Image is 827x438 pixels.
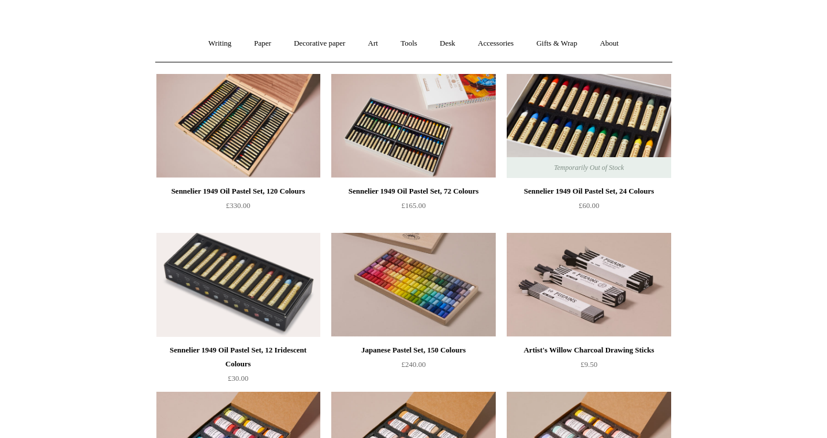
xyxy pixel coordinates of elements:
[156,233,320,337] img: Sennelier 1949 Oil Pastel Set, 12 Iridescent Colours
[331,233,495,337] img: Japanese Pastel Set, 150 Colours
[331,74,495,178] img: Sennelier 1949 Oil Pastel Set, 72 Colours
[526,28,587,59] a: Gifts & Wrap
[159,184,317,198] div: Sennelier 1949 Oil Pastel Set, 120 Colours
[283,28,356,59] a: Decorative paper
[226,201,250,210] span: £330.00
[156,184,320,232] a: Sennelier 1949 Oil Pastel Set, 120 Colours £330.00
[579,201,600,210] span: £60.00
[198,28,242,59] a: Writing
[467,28,524,59] a: Accessories
[156,74,320,178] img: Sennelier 1949 Oil Pastel Set, 120 Colours
[507,74,671,178] img: Sennelier 1949 Oil Pastel Set, 24 Colours
[401,201,425,210] span: £165.00
[156,343,320,391] a: Sennelier 1949 Oil Pastel Set, 12 Iridescent Colours £30.00
[390,28,428,59] a: Tools
[401,360,425,369] span: £240.00
[331,343,495,391] a: Japanese Pastel Set, 150 Colours £240.00
[429,28,466,59] a: Desk
[507,184,671,232] a: Sennelier 1949 Oil Pastel Set, 24 Colours £60.00
[507,233,671,337] a: Artist's Willow Charcoal Drawing Sticks Artist's Willow Charcoal Drawing Sticks
[331,233,495,337] a: Japanese Pastel Set, 150 Colours Japanese Pastel Set, 150 Colours
[331,74,495,178] a: Sennelier 1949 Oil Pastel Set, 72 Colours Sennelier 1949 Oil Pastel Set, 72 Colours
[228,374,249,383] span: £30.00
[589,28,629,59] a: About
[507,74,671,178] a: Sennelier 1949 Oil Pastel Set, 24 Colours Sennelier 1949 Oil Pastel Set, 24 Colours Temporarily O...
[581,360,597,369] span: £9.50
[159,343,317,371] div: Sennelier 1949 Oil Pastel Set, 12 Iridescent Colours
[507,343,671,391] a: Artist's Willow Charcoal Drawing Sticks £9.50
[510,343,668,357] div: Artist's Willow Charcoal Drawing Sticks
[358,28,388,59] a: Art
[244,28,282,59] a: Paper
[331,184,495,232] a: Sennelier 1949 Oil Pastel Set, 72 Colours £165.00
[510,184,668,198] div: Sennelier 1949 Oil Pastel Set, 24 Colours
[156,74,320,178] a: Sennelier 1949 Oil Pastel Set, 120 Colours Sennelier 1949 Oil Pastel Set, 120 Colours
[334,184,492,198] div: Sennelier 1949 Oil Pastel Set, 72 Colours
[507,233,671,337] img: Artist's Willow Charcoal Drawing Sticks
[334,343,492,357] div: Japanese Pastel Set, 150 Colours
[156,233,320,337] a: Sennelier 1949 Oil Pastel Set, 12 Iridescent Colours Sennelier 1949 Oil Pastel Set, 12 Iridescent...
[542,157,635,178] span: Temporarily Out of Stock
